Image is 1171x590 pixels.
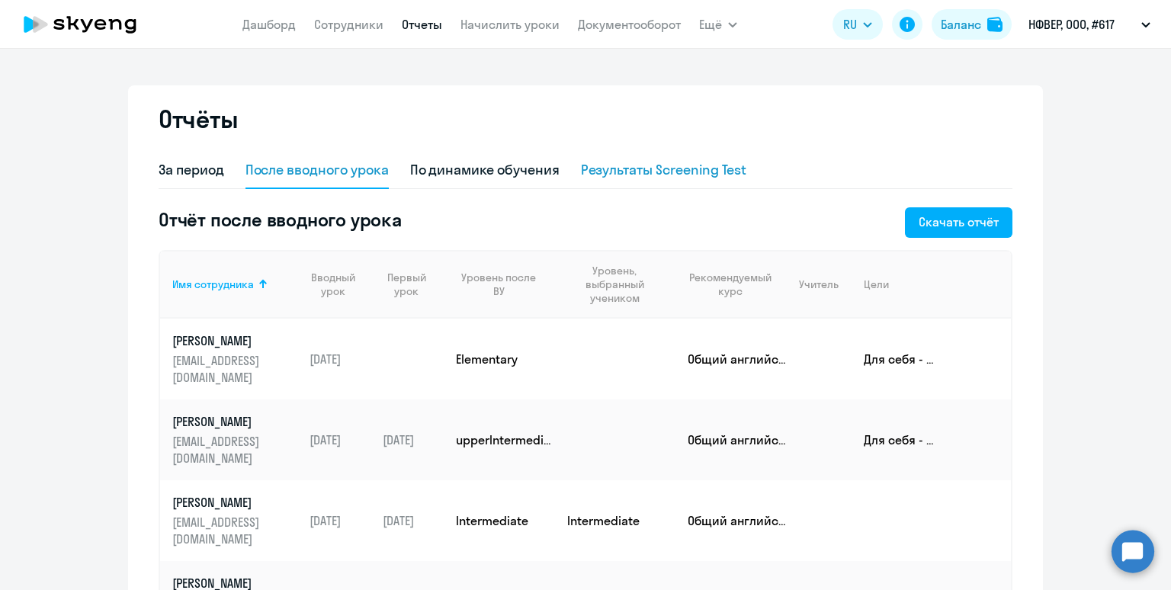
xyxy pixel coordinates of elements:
[699,9,737,40] button: Ещё
[699,15,722,34] span: Ещё
[410,160,560,180] div: По динамике обучения
[567,264,675,305] div: Уровень, выбранный учеником
[460,17,560,32] a: Начислить уроки
[402,17,442,32] a: Отчеты
[1028,15,1115,34] p: НФВЕР, ООО, #617
[310,271,357,298] div: Вводный урок
[444,319,555,399] td: Elementary
[383,512,444,529] p: [DATE]
[555,480,675,561] td: Intermediate
[444,480,555,561] td: Intermediate
[172,277,297,291] div: Имя сотрудника
[444,399,555,480] td: upperIntermediate
[864,431,935,448] p: Для себя - Фильмы и сериалы в оригинале, понимать тексты и смысл любимых песен; Путешествия - Общ...
[383,271,430,298] div: Первый урок
[172,277,254,291] div: Имя сотрудника
[310,271,371,298] div: Вводный урок
[172,514,297,547] p: [EMAIL_ADDRESS][DOMAIN_NAME]
[383,271,444,298] div: Первый урок
[383,431,444,448] p: [DATE]
[310,512,371,529] p: [DATE]
[864,277,999,291] div: Цели
[799,277,852,291] div: Учитель
[172,332,297,386] a: [PERSON_NAME][EMAIL_ADDRESS][DOMAIN_NAME]
[172,332,297,349] p: [PERSON_NAME]
[567,264,662,305] div: Уровень, выбранный учеником
[172,352,297,386] p: [EMAIL_ADDRESS][DOMAIN_NAME]
[159,160,224,180] div: За период
[864,277,889,291] div: Цели
[833,9,883,40] button: RU
[159,207,402,232] h5: Отчёт после вводного урока
[456,271,555,298] div: Уровень после ВУ
[688,512,787,529] p: Общий английский
[932,9,1012,40] button: Балансbalance
[941,15,981,34] div: Баланс
[578,17,681,32] a: Документооборот
[688,431,787,448] p: Общий английский
[172,413,297,467] a: [PERSON_NAME][EMAIL_ADDRESS][DOMAIN_NAME]
[159,104,238,134] h2: Отчёты
[688,271,787,298] div: Рекомендуемый курс
[1021,6,1158,43] button: НФВЕР, ООО, #617
[456,271,541,298] div: Уровень после ВУ
[314,17,383,32] a: Сотрудники
[905,207,1012,238] button: Скачать отчёт
[799,277,839,291] div: Учитель
[245,160,389,180] div: После вводного урока
[688,351,787,367] p: Общий английский
[172,494,297,511] p: [PERSON_NAME]
[843,15,857,34] span: RU
[581,160,747,180] div: Результаты Screening Test
[987,17,1003,32] img: balance
[688,271,773,298] div: Рекомендуемый курс
[172,413,297,430] p: [PERSON_NAME]
[172,494,297,547] a: [PERSON_NAME][EMAIL_ADDRESS][DOMAIN_NAME]
[310,351,371,367] p: [DATE]
[310,431,371,448] p: [DATE]
[919,213,999,231] div: Скачать отчёт
[864,351,935,367] p: Для себя - Фильмы и сериалы в оригинале, понимать тексты и смысл любимых песен; Для себя - просто...
[172,433,297,467] p: [EMAIL_ADDRESS][DOMAIN_NAME]
[242,17,296,32] a: Дашборд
